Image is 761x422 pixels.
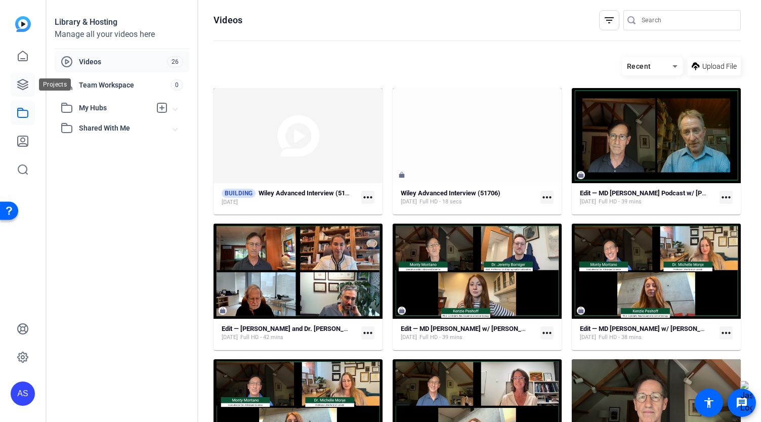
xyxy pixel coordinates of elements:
[222,333,238,342] span: [DATE]
[222,189,357,206] a: BUILDINGWiley Advanced Interview (51717)[DATE]
[171,79,183,91] span: 0
[401,325,541,332] strong: Edit — MD [PERSON_NAME] w/ [PERSON_NAME]
[11,382,35,406] div: AS
[540,191,554,204] mat-icon: more_horiz
[419,333,462,342] span: Full HD - 39 mins
[720,191,733,204] mat-icon: more_horiz
[401,333,417,342] span: [DATE]
[222,325,405,332] strong: Edit — [PERSON_NAME] and Dr. [PERSON_NAME] (raw footage)
[580,333,596,342] span: [DATE]
[79,103,151,113] span: My Hubs
[222,325,357,342] a: Edit — [PERSON_NAME] and Dr. [PERSON_NAME] (raw footage)[DATE]Full HD - 42 mins
[240,333,283,342] span: Full HD - 42 mins
[401,189,500,197] strong: Wiley Advanced Interview (51706)
[79,123,173,134] span: Shared With Me
[15,16,31,32] img: blue-gradient.svg
[55,16,189,28] div: Library & Hosting
[580,189,746,197] strong: Edit — MD [PERSON_NAME] Podcast w/ [PERSON_NAME]
[702,61,737,72] span: Upload File
[580,325,741,332] strong: Edit — MD [PERSON_NAME] w/ [PERSON_NAME] (Final)
[540,326,554,340] mat-icon: more_horiz
[55,28,189,40] div: Manage all your videos here
[736,397,748,409] mat-icon: message
[642,14,733,26] input: Search
[361,191,374,204] mat-icon: more_horiz
[580,325,715,342] a: Edit — MD [PERSON_NAME] w/ [PERSON_NAME] (Final)[DATE]Full HD - 38 mins
[361,326,374,340] mat-icon: more_horiz
[401,198,417,206] span: [DATE]
[214,14,242,26] h1: Videos
[79,57,167,67] span: Videos
[39,78,71,91] div: Projects
[55,118,189,138] mat-expansion-panel-header: Shared With Me
[603,14,615,26] mat-icon: filter_list
[703,397,715,409] mat-icon: accessibility
[580,189,715,206] a: Edit — MD [PERSON_NAME] Podcast w/ [PERSON_NAME][DATE]Full HD - 39 mins
[599,333,642,342] span: Full HD - 38 mins
[222,198,238,206] span: [DATE]
[419,198,462,206] span: Full HD - 18 secs
[401,325,536,342] a: Edit — MD [PERSON_NAME] w/ [PERSON_NAME][DATE]Full HD - 39 mins
[79,80,171,90] span: Team Workspace
[599,198,642,206] span: Full HD - 39 mins
[167,56,183,67] span: 26
[580,198,596,206] span: [DATE]
[259,189,358,197] strong: Wiley Advanced Interview (51717)
[720,326,733,340] mat-icon: more_horiz
[222,189,256,198] span: BUILDING
[55,98,189,118] mat-expansion-panel-header: My Hubs
[627,62,651,70] span: Recent
[688,57,741,75] button: Upload File
[401,189,536,206] a: Wiley Advanced Interview (51706)[DATE]Full HD - 18 secs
